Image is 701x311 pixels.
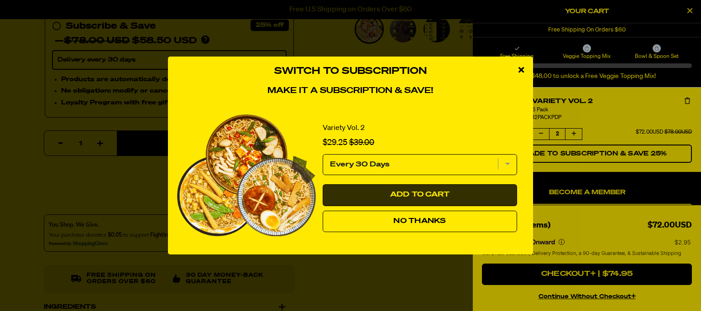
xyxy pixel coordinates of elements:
h3: Switch to Subscription [177,66,524,77]
button: Add to Cart [323,184,517,206]
button: No Thanks [323,211,517,233]
span: $39.00 [349,139,374,147]
div: Switch to Subscription [177,105,524,246]
a: Variety Vol. 2 [323,124,365,133]
span: Add to Cart [390,191,450,198]
span: No Thanks [393,218,446,225]
h4: Make it a subscription & save! [177,86,524,96]
div: 1 of 1 [177,105,524,246]
select: subscription frequency [323,154,517,175]
div: close modal [509,57,533,84]
span: $29.25 [323,139,347,147]
iframe: Marketing Popup [5,270,86,306]
img: View Variety Vol. 2 [177,114,316,237]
